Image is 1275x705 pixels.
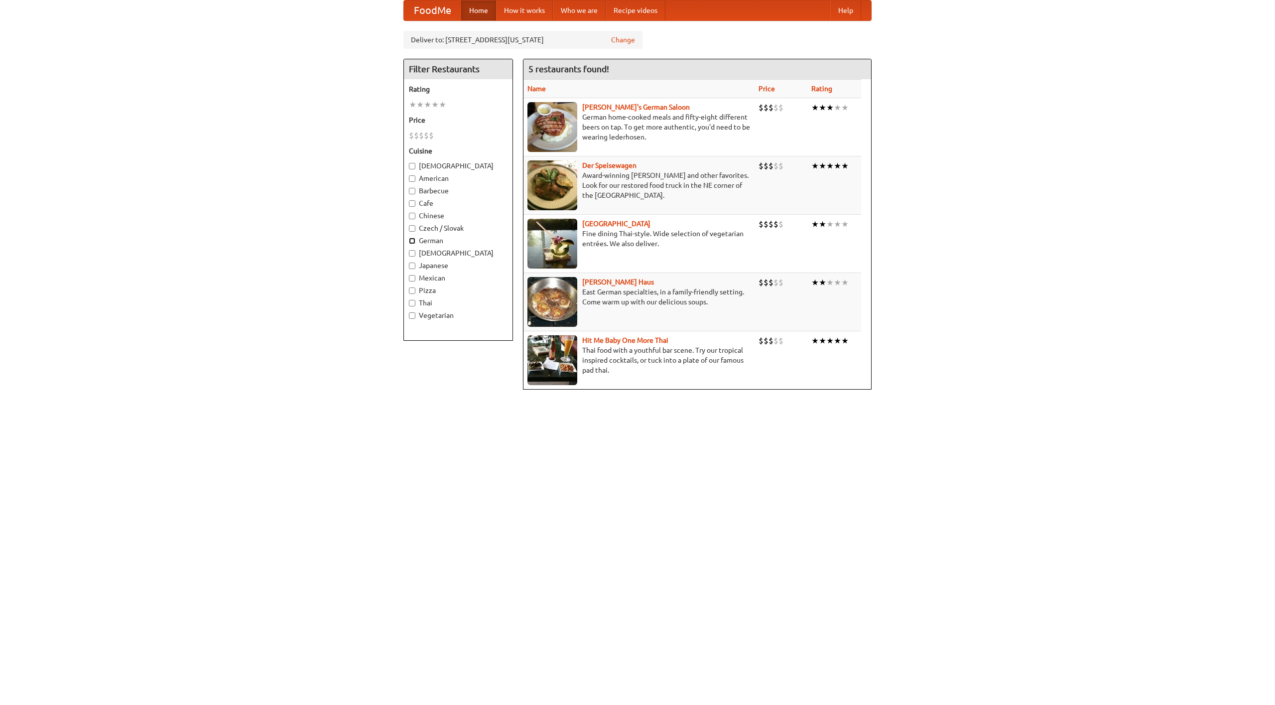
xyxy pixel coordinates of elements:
label: Thai [409,298,508,308]
li: $ [778,335,783,346]
a: Who we are [553,0,606,20]
b: Hit Me Baby One More Thai [582,336,668,344]
li: $ [764,277,768,288]
label: Czech / Slovak [409,223,508,233]
img: esthers.jpg [527,102,577,152]
li: ★ [826,277,834,288]
li: ★ [819,335,826,346]
img: kohlhaus.jpg [527,277,577,327]
li: ★ [826,102,834,113]
li: ★ [819,219,826,230]
li: $ [773,102,778,113]
a: Name [527,85,546,93]
li: $ [764,219,768,230]
a: FoodMe [404,0,461,20]
li: $ [773,277,778,288]
div: Deliver to: [STREET_ADDRESS][US_STATE] [403,31,642,49]
li: ★ [424,99,431,110]
li: $ [778,219,783,230]
a: Price [759,85,775,93]
li: ★ [811,335,819,346]
li: ★ [431,99,439,110]
li: ★ [834,335,841,346]
label: Vegetarian [409,310,508,320]
label: [DEMOGRAPHIC_DATA] [409,161,508,171]
h5: Price [409,115,508,125]
label: Pizza [409,285,508,295]
img: satay.jpg [527,219,577,269]
li: $ [768,219,773,230]
a: [PERSON_NAME] Haus [582,278,654,286]
a: Home [461,0,496,20]
li: ★ [826,335,834,346]
input: Czech / Slovak [409,225,415,232]
input: Barbecue [409,188,415,194]
input: [DEMOGRAPHIC_DATA] [409,163,415,169]
label: [DEMOGRAPHIC_DATA] [409,248,508,258]
li: ★ [819,102,826,113]
li: $ [773,160,778,171]
ng-pluralize: 5 restaurants found! [528,64,609,74]
li: ★ [834,277,841,288]
a: Der Speisewagen [582,161,637,169]
a: Change [611,35,635,45]
li: $ [419,130,424,141]
a: [PERSON_NAME]'s German Saloon [582,103,690,111]
a: Recipe videos [606,0,665,20]
li: ★ [834,160,841,171]
input: German [409,238,415,244]
label: Japanese [409,261,508,271]
p: German home-cooked meals and fifty-eight different beers on tap. To get more authentic, you'd nee... [527,112,751,142]
li: ★ [841,160,849,171]
li: ★ [416,99,424,110]
li: $ [764,102,768,113]
p: Fine dining Thai-style. Wide selection of vegetarian entrées. We also deliver. [527,229,751,249]
li: $ [759,335,764,346]
li: ★ [811,102,819,113]
input: Vegetarian [409,312,415,319]
li: ★ [819,277,826,288]
li: ★ [841,277,849,288]
li: ★ [409,99,416,110]
h4: Filter Restaurants [404,59,512,79]
li: $ [768,160,773,171]
input: Cafe [409,200,415,207]
li: ★ [834,102,841,113]
li: $ [759,219,764,230]
label: Mexican [409,273,508,283]
input: [DEMOGRAPHIC_DATA] [409,250,415,257]
h5: Rating [409,84,508,94]
img: babythai.jpg [527,335,577,385]
li: $ [759,102,764,113]
li: $ [768,102,773,113]
input: Pizza [409,287,415,294]
li: ★ [826,219,834,230]
label: Cafe [409,198,508,208]
p: Award-winning [PERSON_NAME] and other favorites. Look for our restored food truck in the NE corne... [527,170,751,200]
li: ★ [811,277,819,288]
li: ★ [834,219,841,230]
label: Chinese [409,211,508,221]
li: $ [773,335,778,346]
a: [GEOGRAPHIC_DATA] [582,220,650,228]
li: ★ [811,219,819,230]
label: German [409,236,508,246]
li: $ [429,130,434,141]
li: ★ [819,160,826,171]
li: $ [778,102,783,113]
input: Chinese [409,213,415,219]
li: $ [764,160,768,171]
li: ★ [841,102,849,113]
a: Rating [811,85,832,93]
p: Thai food with a youthful bar scene. Try our tropical inspired cocktails, or tuck into a plate of... [527,345,751,375]
input: Mexican [409,275,415,282]
h5: Cuisine [409,146,508,156]
li: ★ [811,160,819,171]
input: Japanese [409,263,415,269]
li: $ [768,277,773,288]
li: ★ [439,99,446,110]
